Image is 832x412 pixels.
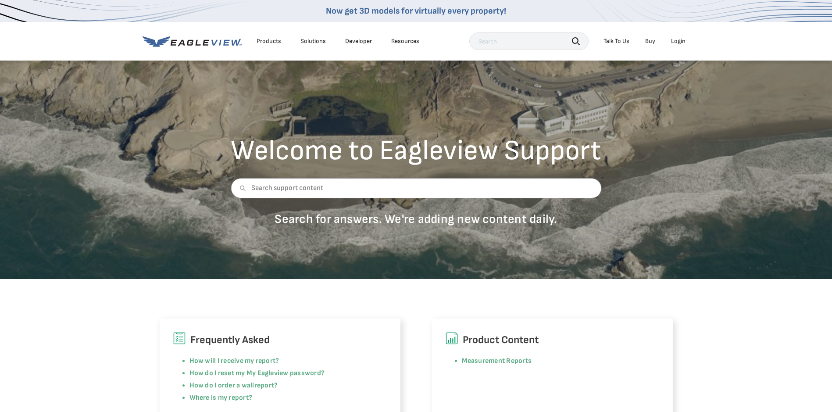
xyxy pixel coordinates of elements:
input: Search [469,32,589,50]
a: How do I reset my My Eagleview password? [189,369,325,377]
a: ? [274,381,278,390]
div: Products [257,37,281,45]
a: Buy [645,37,655,45]
div: Resources [391,37,419,45]
a: How do I order a wall [189,381,254,390]
input: Search support content [231,178,601,198]
a: How will I receive my report? [189,357,279,365]
h2: Welcome to Eagleview Support [231,137,601,165]
a: Where is my report? [189,394,253,402]
a: Now get 3D models for virtually every property! [326,6,506,16]
div: Talk To Us [603,37,629,45]
p: Search for answers. We're adding new content daily. [231,211,601,227]
div: Solutions [300,37,326,45]
a: Measurement Reports [462,357,532,365]
h6: Frequently Asked [173,332,387,348]
div: Login [671,37,686,45]
a: report [254,381,274,390]
a: Developer [345,37,372,45]
h6: Product Content [445,332,660,348]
